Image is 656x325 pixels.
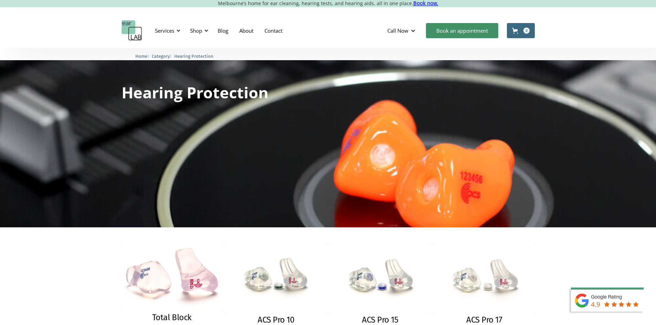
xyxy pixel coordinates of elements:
img: ACS Pro 10 [226,244,326,313]
a: home [122,20,142,41]
a: Book an appointment [426,23,498,38]
h2: Total Block [152,313,191,323]
span: Hearing Protection [174,54,214,59]
span: Home [135,54,147,59]
li: 〉 [152,53,174,60]
div: Services [151,20,183,41]
div: 0 [523,28,530,34]
div: Services [155,27,174,34]
a: Category [152,53,170,59]
div: Call Now [387,27,408,34]
h2: ACS Pro 15 [362,315,398,325]
a: Hearing Protection [174,53,214,59]
a: About [234,21,259,41]
img: Total Block [122,244,222,311]
h2: ACS Pro 17 [466,315,502,325]
div: Call Now [382,20,423,41]
img: ACS Pro 15 [330,244,431,313]
a: Open cart [507,23,535,38]
h1: Hearing Protection [122,85,269,100]
img: ACS Pro 17 [434,244,535,313]
a: Contact [259,21,288,41]
h2: ACS Pro 10 [258,315,294,325]
span: Category [152,54,170,59]
div: Shop [190,27,202,34]
li: 〉 [135,53,152,60]
div: Shop [186,20,210,41]
a: Home [135,53,147,59]
a: Blog [212,21,234,41]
